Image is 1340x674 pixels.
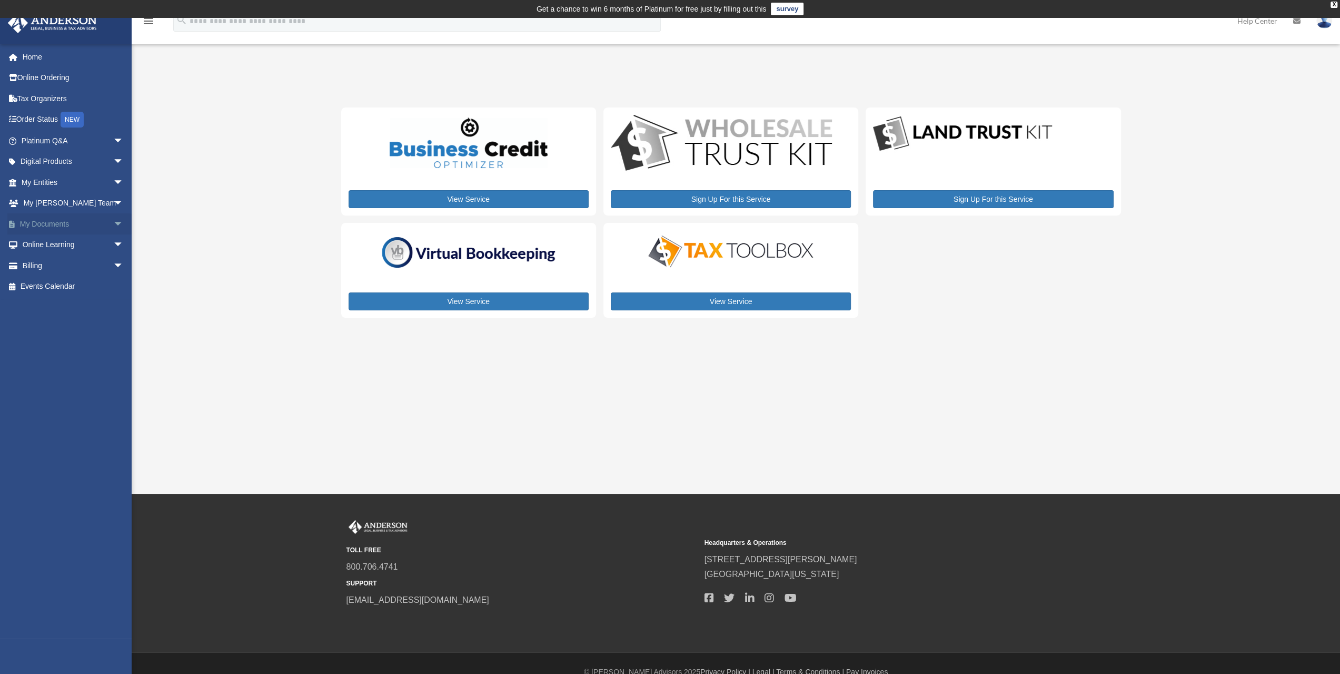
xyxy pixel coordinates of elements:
[7,151,134,172] a: Digital Productsarrow_drop_down
[7,88,140,109] a: Tax Organizers
[142,18,155,27] a: menu
[704,570,839,579] a: [GEOGRAPHIC_DATA][US_STATE]
[7,130,140,151] a: Platinum Q&Aarrow_drop_down
[113,193,134,214] span: arrow_drop_down
[7,109,140,131] a: Order StatusNEW
[7,67,140,89] a: Online Ordering
[176,14,187,26] i: search
[7,276,140,297] a: Events Calendar
[1331,2,1337,8] div: close
[7,235,140,256] a: Online Learningarrow_drop_down
[346,562,398,571] a: 800.706.4741
[113,130,134,152] span: arrow_drop_down
[349,292,589,310] a: View Service
[611,190,851,208] a: Sign Up For this Service
[346,545,697,556] small: TOLL FREE
[113,213,134,235] span: arrow_drop_down
[142,15,155,27] i: menu
[7,193,140,214] a: My [PERSON_NAME] Teamarrow_drop_down
[113,172,134,193] span: arrow_drop_down
[7,213,140,235] a: My Documentsarrow_drop_down
[113,235,134,256] span: arrow_drop_down
[61,112,84,128] div: NEW
[349,190,589,208] a: View Service
[704,555,857,564] a: [STREET_ADDRESS][PERSON_NAME]
[113,255,134,277] span: arrow_drop_down
[7,172,140,193] a: My Entitiesarrow_drop_down
[537,3,767,15] div: Get a chance to win 6 months of Platinum for free just by filling out this
[113,151,134,173] span: arrow_drop_down
[1316,13,1332,28] img: User Pic
[611,115,832,173] img: WS-Trust-Kit-lgo-1.jpg
[611,292,851,310] a: View Service
[346,520,410,534] img: Anderson Advisors Platinum Portal
[873,190,1113,208] a: Sign Up For this Service
[346,595,489,604] a: [EMAIL_ADDRESS][DOMAIN_NAME]
[7,255,140,276] a: Billingarrow_drop_down
[873,115,1052,153] img: LandTrust_lgo-1.jpg
[346,578,697,589] small: SUPPORT
[704,538,1055,549] small: Headquarters & Operations
[771,3,803,15] a: survey
[5,13,100,33] img: Anderson Advisors Platinum Portal
[7,46,140,67] a: Home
